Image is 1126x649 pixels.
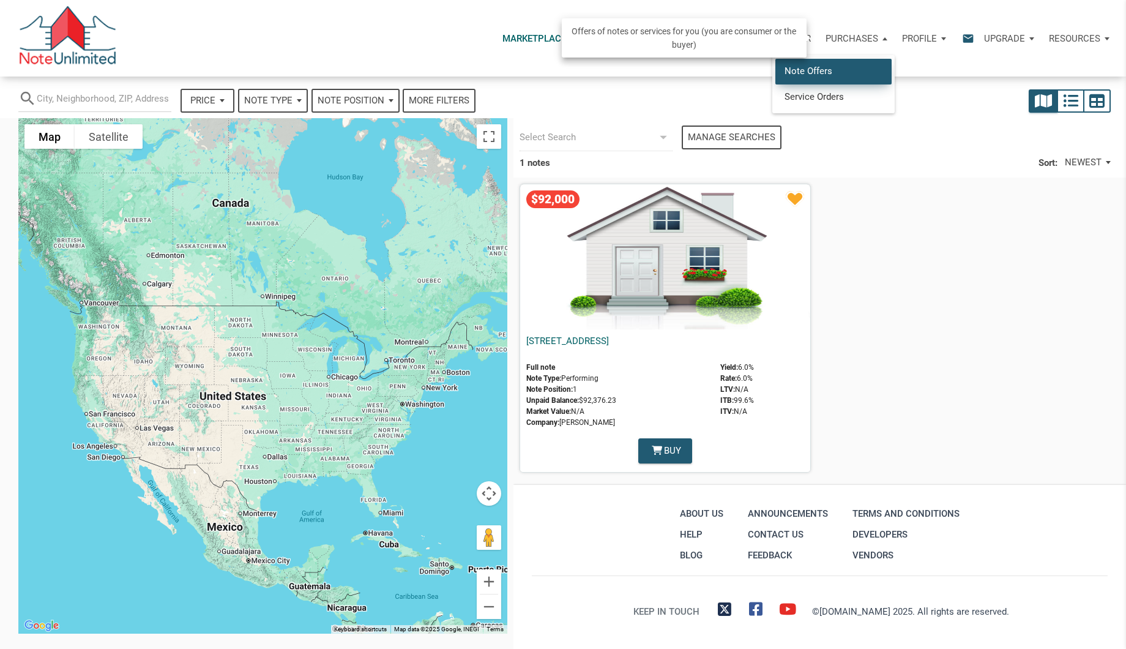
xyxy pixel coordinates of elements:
a: About Us [677,503,726,524]
p: Resources [1049,33,1100,44]
button: Toggle fullscreen view [477,124,501,149]
p: Reports [701,33,739,44]
a: Vendors [849,545,963,566]
a: Feedback [745,545,831,566]
span: [PERSON_NAME] [526,418,714,429]
button: Map camera controls [477,481,501,506]
a: Contact Us [745,524,831,545]
i: email [961,31,975,45]
span: Note Position [318,94,384,108]
span: N/A [720,407,754,418]
button: Drag Pegman onto the map to open Street View [477,525,501,550]
span: Note Type [244,94,293,108]
a: Note Offers [775,59,892,84]
div: Manage searches [688,130,775,144]
b: Full note [526,363,555,372]
span: Performing [526,374,714,385]
a: Purchases Note OffersService Orders [818,20,895,57]
b: Market Value: [526,407,571,416]
button: Upgrade [977,20,1042,57]
b: Company: [526,418,559,427]
a: Open this area in Google Maps (opens a new window) [21,618,62,634]
p: Notes [581,33,610,44]
div: ©[DOMAIN_NAME] 2025. All rights are reserved. [812,604,1009,619]
a: Service Orders [775,84,892,109]
b: Note Position: [526,385,573,394]
button: Profile [895,20,953,57]
b: Note Type: [526,374,561,383]
p: Purchases [826,33,878,44]
button: Keyboard shortcuts [334,625,387,634]
img: NoteUnlimited [18,6,117,70]
button: Notes [573,20,627,57]
span: 6.0% [720,374,754,385]
span: NEWEST [1065,156,1102,170]
b: ITB: [720,396,734,405]
p: 1 notes [520,156,550,170]
button: Marketplace [495,20,573,57]
span: N/A [526,407,714,418]
button: Manage searches [682,126,781,149]
button: NEWEST [1059,151,1117,174]
b: Unpaid Balance: [526,396,579,405]
p: Properties [634,33,686,44]
i: search [18,84,37,112]
button: Buy [638,438,692,463]
p: Marketplace [502,33,566,44]
span: Map data ©2025 Google, INEGI [394,626,479,632]
button: Purchases [818,20,895,57]
a: Announcements [745,503,831,524]
span: $92,000 [526,190,580,208]
a: Developers [849,524,963,545]
p: Upgrade [984,33,1025,44]
a: Terms (opens in new tab) [487,626,504,632]
a: Help [677,524,726,545]
div: More filters [409,94,469,108]
button: Zoom out [477,595,501,619]
b: LTV: [720,385,735,394]
button: Zoom in [477,569,501,594]
p: Sort: [1037,154,1059,171]
span: 99.6% [720,396,754,407]
span: 1 [526,385,714,396]
span: 6.0% [720,363,754,374]
button: More filters [403,89,475,113]
b: Yield: [720,363,738,372]
a: Blog [677,545,726,566]
span: Buy [664,444,681,458]
button: Resources [1042,20,1117,57]
a: Calculator [747,20,818,57]
span: $92,376.23 [526,396,714,407]
button: Show street map [24,124,75,149]
button: Reports [693,20,747,57]
a: Properties [627,20,693,57]
b: ITV: [720,407,734,416]
input: City, Neighborhood, ZIP, Address [37,84,171,112]
button: email [953,20,977,57]
a: Terms and conditions [849,503,963,524]
a: [STREET_ADDRESS] [526,336,609,347]
img: Google [21,618,62,634]
button: Show satellite imagery [75,124,143,149]
input: Select Search [520,124,655,151]
p: Calculator [754,33,811,44]
p: Profile [902,33,937,44]
span: Price [190,94,215,108]
span: N/A [720,385,754,396]
b: Rate: [720,374,737,383]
